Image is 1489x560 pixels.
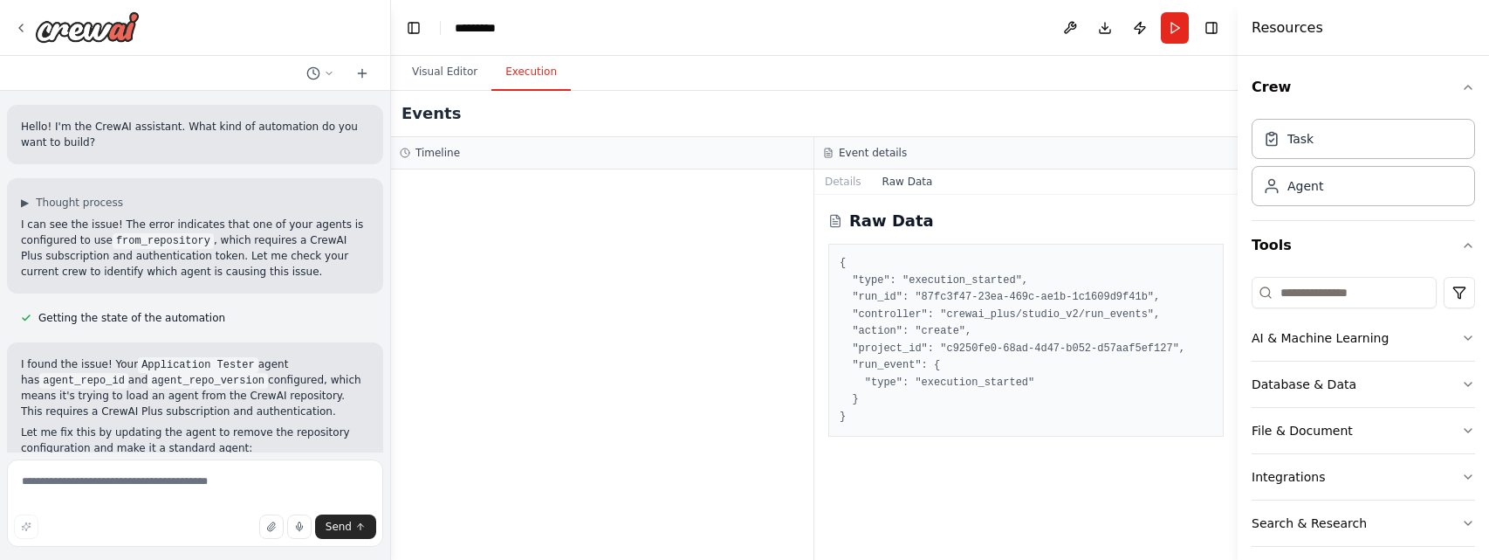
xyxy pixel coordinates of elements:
span: Send [326,520,352,534]
button: Send [315,515,376,539]
button: Upload files [259,515,284,539]
button: Integrations [1252,454,1475,500]
code: agent_repo_id [39,373,128,389]
div: File & Document [1252,422,1353,439]
button: Raw Data [872,169,943,194]
code: from_repository [113,233,214,249]
div: Database & Data [1252,376,1356,393]
span: ▶ [21,196,29,210]
div: Search & Research [1252,515,1367,532]
span: Getting the state of the automation [38,311,225,325]
div: Task [1287,130,1314,148]
nav: breadcrumb [455,19,496,37]
pre: { "type": "execution_started", "run_id": "87fc3f47-23ea-469c-ae1b-1c1609d9f41b", "controller": "c... [840,255,1212,425]
div: Crew [1252,112,1475,220]
button: Execution [491,54,571,91]
span: Thought process [36,196,123,210]
button: Switch to previous chat [299,63,341,84]
button: Hide left sidebar [401,16,426,40]
button: File & Document [1252,408,1475,453]
p: Hello! I'm the CrewAI assistant. What kind of automation do you want to build? [21,119,369,150]
h4: Resources [1252,17,1323,38]
button: Tools [1252,221,1475,270]
h2: Events [401,101,461,126]
button: Crew [1252,63,1475,112]
p: I found the issue! Your agent has and configured, which means it's trying to load an agent from t... [21,356,369,419]
div: Agent [1287,177,1323,195]
button: AI & Machine Learning [1252,315,1475,361]
p: Let me fix this by updating the agent to remove the repository configuration and make it a standa... [21,425,369,456]
button: Search & Research [1252,501,1475,546]
h3: Event details [839,146,907,160]
button: Hide right sidebar [1199,16,1224,40]
div: Integrations [1252,468,1325,486]
div: AI & Machine Learning [1252,329,1389,347]
button: Details [814,169,872,194]
code: Application Tester [138,357,258,373]
h3: Timeline [415,146,460,160]
code: agent_repo_version [148,373,268,389]
img: Logo [35,11,140,43]
p: I can see the issue! The error indicates that one of your agents is configured to use , which req... [21,217,369,280]
button: Improve this prompt [14,515,38,539]
h2: Raw Data [849,209,934,233]
button: Start a new chat [348,63,376,84]
button: ▶Thought process [21,196,123,210]
button: Click to speak your automation idea [287,515,312,539]
button: Database & Data [1252,362,1475,407]
button: Visual Editor [398,54,491,91]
